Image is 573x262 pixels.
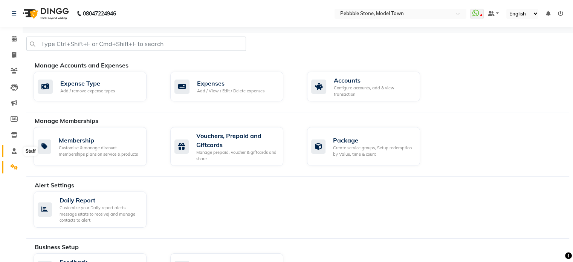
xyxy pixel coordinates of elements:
div: Add / remove expense types [60,88,115,94]
a: AccountsConfigure accounts, add & view transaction [307,72,432,101]
a: Daily ReportCustomize your Daily report alerts message (stats to receive) and manage contacts to ... [34,192,159,228]
div: Configure accounts, add & view transaction [334,85,414,97]
div: Create service groups, Setup redemption by Value, time & count [333,145,414,157]
a: MembershipCustomise & manage discount memberships plans on service & products [34,127,159,166]
b: 08047224946 [83,3,116,24]
div: Customize your Daily report alerts message (stats to receive) and manage contacts to alert. [60,205,141,224]
div: Expenses [197,79,264,88]
div: Accounts [334,76,414,85]
div: Customise & manage discount memberships plans on service & products [59,145,141,157]
input: Type Ctrl+Shift+F or Cmd+Shift+F to search [26,37,246,51]
div: Manage prepaid, voucher & giftcards and share [196,149,277,162]
a: Vouchers, Prepaid and GiftcardsManage prepaid, voucher & giftcards and share [170,127,296,166]
div: Add / View / Edit / Delete expenses [197,88,264,94]
a: Expense TypeAdd / remove expense types [34,72,159,101]
a: ExpensesAdd / View / Edit / Delete expenses [170,72,296,101]
div: Membership [59,136,141,145]
a: PackageCreate service groups, Setup redemption by Value, time & count [307,127,432,166]
img: logo [19,3,71,24]
div: Staff [24,147,38,156]
div: Package [333,136,414,145]
div: Daily Report [60,196,141,205]
div: Vouchers, Prepaid and Giftcards [196,131,277,149]
div: Expense Type [60,79,115,88]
